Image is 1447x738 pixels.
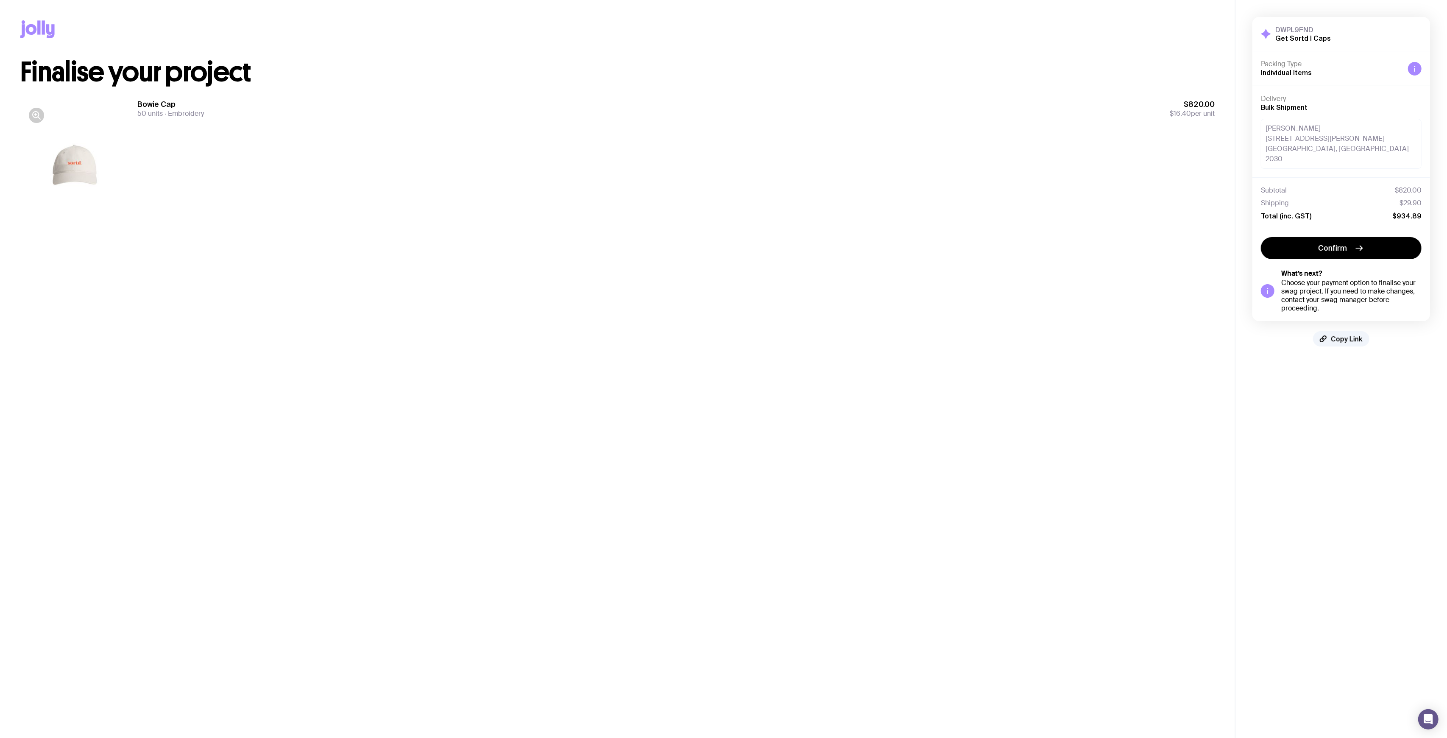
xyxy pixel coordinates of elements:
button: Confirm [1261,237,1422,259]
span: Bulk Shipment [1261,103,1308,111]
div: Choose your payment option to finalise your swag project. If you need to make changes, contact yo... [1281,279,1422,313]
span: $820.00 [1170,99,1215,109]
h3: Bowie Cap [137,99,204,109]
span: $29.90 [1400,199,1422,207]
span: Total (inc. GST) [1261,212,1311,220]
span: Shipping [1261,199,1289,207]
span: $934.89 [1392,212,1422,220]
span: Subtotal [1261,186,1287,195]
div: Open Intercom Messenger [1418,709,1439,730]
span: $16.40 [1170,109,1191,118]
span: 50 units [137,109,163,118]
div: [PERSON_NAME] [STREET_ADDRESS][PERSON_NAME] [GEOGRAPHIC_DATA], [GEOGRAPHIC_DATA] 2030 [1261,119,1422,169]
span: Confirm [1319,243,1347,253]
h3: DWPL9FND [1275,25,1331,34]
button: Copy Link [1313,331,1369,347]
span: $820.00 [1395,186,1422,195]
h2: Get Sortd | Caps [1275,34,1331,42]
h5: What’s next? [1281,269,1422,278]
span: Copy Link [1331,335,1363,343]
h4: Packing Type [1261,60,1401,68]
span: per unit [1170,109,1215,118]
h4: Delivery [1261,95,1422,103]
span: Embroidery [163,109,204,118]
span: Individual Items [1261,69,1312,76]
h1: Finalise your project [20,59,1215,86]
